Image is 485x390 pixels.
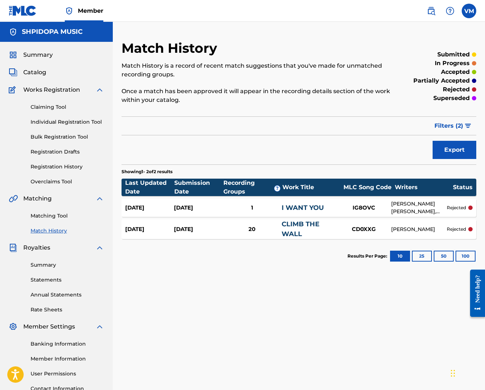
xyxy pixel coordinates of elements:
[465,124,471,128] img: filter
[9,322,17,331] img: Member Settings
[31,148,104,156] a: Registration Drafts
[9,243,17,252] img: Royalties
[282,204,324,212] a: I WANT YOU
[95,85,104,94] img: expand
[437,50,470,59] p: submitted
[31,276,104,284] a: Statements
[413,76,470,85] p: partially accepted
[95,194,104,203] img: expand
[9,51,17,59] img: Summary
[465,262,485,324] iframe: Resource Center
[31,103,104,111] a: Claiming Tool
[412,251,432,262] button: 25
[223,225,281,234] div: 20
[23,194,52,203] span: Matching
[23,51,53,59] span: Summary
[9,68,17,77] img: Catalog
[424,4,438,18] a: Public Search
[451,362,455,384] div: Drag
[282,220,319,238] a: CLIMB THE WALL
[31,370,104,378] a: User Permissions
[31,306,104,314] a: Rate Sheets
[282,183,340,192] div: Work Title
[31,355,104,363] a: Member Information
[31,178,104,186] a: Overclaims Tool
[122,168,172,175] p: Showing 1 - 2 of 2 results
[174,204,223,212] div: [DATE]
[122,61,395,79] p: Match History is a record of recent match suggestions that you've made for unmatched recording gr...
[31,291,104,299] a: Annual Statements
[122,40,221,56] h2: Match History
[456,251,476,262] button: 100
[31,227,104,235] a: Match History
[391,200,447,215] div: [PERSON_NAME] [PERSON_NAME], [PERSON_NAME], [PERSON_NAME], [PERSON_NAME]
[390,251,410,262] button: 10
[223,204,281,212] div: 1
[446,7,454,15] img: help
[174,179,223,196] div: Submission Date
[125,179,174,196] div: Last Updated Date
[449,355,485,390] iframe: Chat Widget
[23,322,75,331] span: Member Settings
[347,253,389,259] p: Results Per Page:
[434,251,454,262] button: 50
[462,4,476,18] div: User Menu
[31,118,104,126] a: Individual Registration Tool
[122,87,395,104] p: Once a match has been approved it will appear in the recording details section of the work within...
[23,68,46,77] span: Catalog
[447,226,466,232] p: rejected
[443,4,457,18] div: Help
[23,85,80,94] span: Works Registration
[125,225,174,234] div: [DATE]
[31,340,104,348] a: Banking Information
[447,204,466,211] p: rejected
[31,261,104,269] a: Summary
[441,68,470,76] p: accepted
[337,204,391,212] div: IG8OVC
[9,68,46,77] a: CatalogCatalog
[95,243,104,252] img: expand
[391,226,447,233] div: [PERSON_NAME]
[443,85,470,94] p: rejected
[427,7,436,15] img: search
[31,163,104,171] a: Registration History
[65,7,73,15] img: Top Rightsholder
[9,51,53,59] a: SummarySummary
[434,122,463,130] span: Filters ( 2 )
[78,7,103,15] span: Member
[9,194,18,203] img: Matching
[95,322,104,331] img: expand
[31,212,104,220] a: Matching Tool
[31,133,104,141] a: Bulk Registration Tool
[337,225,391,234] div: CD0XXG
[453,183,473,192] div: Status
[223,179,282,196] div: Recording Groups
[9,5,37,16] img: MLC Logo
[22,28,83,36] h5: SHPIDOPA MUSIC
[395,183,453,192] div: Writers
[433,94,470,103] p: superseded
[435,59,470,68] p: in progress
[433,141,476,159] button: Export
[174,225,223,234] div: [DATE]
[430,117,476,135] button: Filters (2)
[340,183,395,192] div: MLC Song Code
[125,204,174,212] div: [DATE]
[274,186,280,191] span: ?
[23,243,50,252] span: Royalties
[9,85,18,94] img: Works Registration
[9,28,17,36] img: Accounts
